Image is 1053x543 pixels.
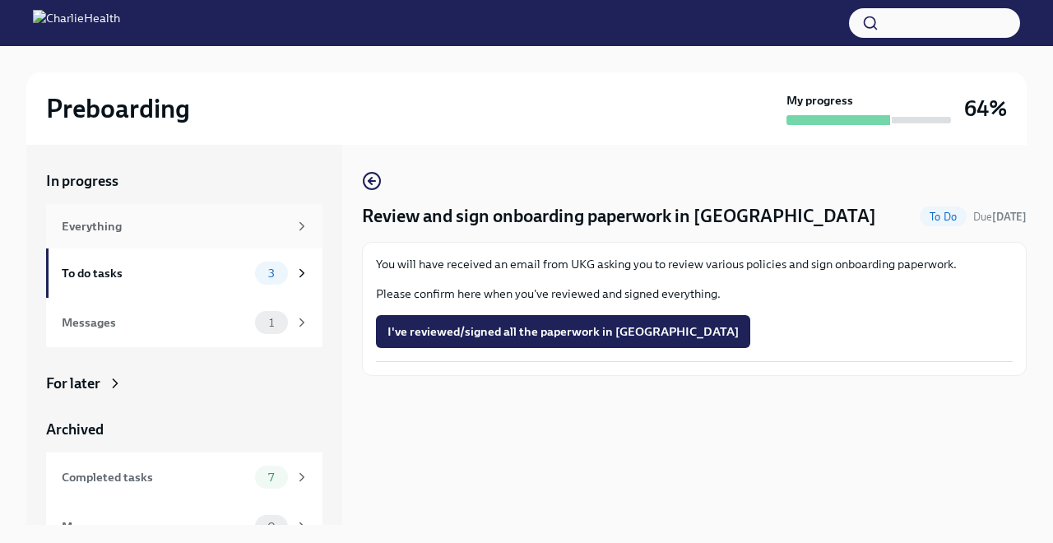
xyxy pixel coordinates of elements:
strong: [DATE] [992,211,1027,223]
h4: Review and sign onboarding paperwork in [GEOGRAPHIC_DATA] [362,204,876,229]
a: Everything [46,204,322,248]
div: To do tasks [62,264,248,282]
a: To do tasks3 [46,248,322,298]
a: For later [46,374,322,393]
span: To Do [920,211,967,223]
span: 0 [257,521,285,533]
a: Archived [46,420,322,439]
button: I've reviewed/signed all the paperwork in [GEOGRAPHIC_DATA] [376,315,750,348]
span: I've reviewed/signed all the paperwork in [GEOGRAPHIC_DATA] [387,323,739,340]
a: In progress [46,171,322,191]
span: 7 [258,471,284,484]
div: Everything [62,217,288,235]
a: Messages1 [46,298,322,347]
span: 3 [258,267,285,280]
span: September 27th, 2025 08:00 [973,209,1027,225]
h2: Preboarding [46,92,190,125]
a: Completed tasks7 [46,452,322,502]
span: 1 [259,317,284,329]
div: For later [46,374,100,393]
h3: 64% [964,94,1007,123]
strong: My progress [786,92,853,109]
div: Completed tasks [62,468,248,486]
p: Please confirm here when you've reviewed and signed everything. [376,285,1013,302]
img: CharlieHealth [33,10,120,36]
div: Messages [62,313,248,332]
p: You will have received an email from UKG asking you to review various policies and sign onboardin... [376,256,1013,272]
div: Messages [62,517,248,536]
span: Due [973,211,1027,223]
